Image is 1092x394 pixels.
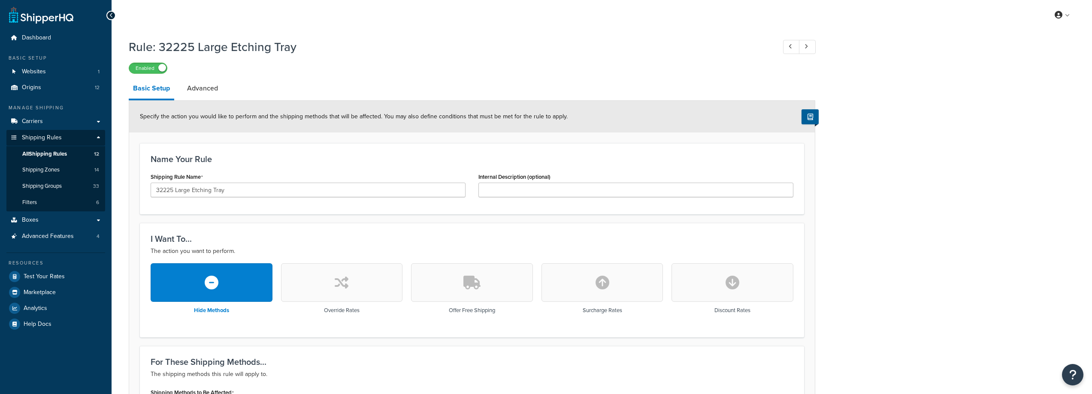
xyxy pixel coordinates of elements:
[140,112,568,121] span: Specify the action you would like to perform and the shipping methods that will be affected. You ...
[6,316,105,332] a: Help Docs
[6,54,105,62] div: Basic Setup
[22,134,62,141] span: Shipping Rules
[6,130,105,211] li: Shipping Rules
[94,150,99,158] span: 12
[783,40,800,54] a: Previous Record
[6,146,105,162] a: AllShipping Rules12
[129,78,174,100] a: Basic Setup
[6,229,105,244] li: Advanced Features
[22,233,74,240] span: Advanced Features
[714,307,750,313] h3: Discount Rates
[324,307,360,313] h3: Override Rates
[6,114,105,129] a: Carriers
[22,217,39,224] span: Boxes
[151,234,793,244] h3: I Want To...
[24,305,47,312] span: Analytics
[6,195,105,211] a: Filters6
[151,174,203,180] label: Shipping Rule Name
[6,285,105,300] a: Marketplace
[129,39,767,55] h1: Rule: 32225 Large Etching Tray
[6,64,105,80] li: Websites
[799,40,816,54] a: Next Record
[22,150,67,158] span: All Shipping Rules
[6,195,105,211] li: Filters
[6,130,105,146] a: Shipping Rules
[6,162,105,178] a: Shipping Zones14
[449,307,495,313] h3: Offer Free Shipping
[6,80,105,96] li: Origins
[6,178,105,194] li: Shipping Groups
[93,183,99,190] span: 33
[6,269,105,284] a: Test Your Rates
[6,30,105,46] a: Dashboard
[6,229,105,244] a: Advanced Features4
[6,104,105,111] div: Manage Shipping
[98,68,100,75] span: 1
[94,166,99,174] span: 14
[24,273,65,280] span: Test Your Rates
[22,84,41,91] span: Origins
[1062,364,1083,385] button: Open Resource Center
[478,174,551,180] label: Internal Description (optional)
[24,321,51,328] span: Help Docs
[151,246,793,256] p: The action you want to perform.
[24,289,56,296] span: Marketplace
[6,162,105,178] li: Shipping Zones
[151,369,793,379] p: The shipping methods this rule will apply to.
[129,63,167,73] label: Enabled
[802,109,819,124] button: Show Help Docs
[22,118,43,125] span: Carriers
[96,199,99,206] span: 6
[22,68,46,75] span: Websites
[6,212,105,228] a: Boxes
[22,34,51,42] span: Dashboard
[6,301,105,316] a: Analytics
[22,166,60,174] span: Shipping Zones
[151,357,793,367] h3: For These Shipping Methods...
[583,307,622,313] h3: Surcharge Rates
[151,154,793,164] h3: Name Your Rule
[22,183,62,190] span: Shipping Groups
[6,80,105,96] a: Origins12
[194,307,229,313] h3: Hide Methods
[6,259,105,267] div: Resources
[22,199,37,206] span: Filters
[6,178,105,194] a: Shipping Groups33
[183,78,222,99] a: Advanced
[95,84,100,91] span: 12
[6,64,105,80] a: Websites1
[97,233,100,240] span: 4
